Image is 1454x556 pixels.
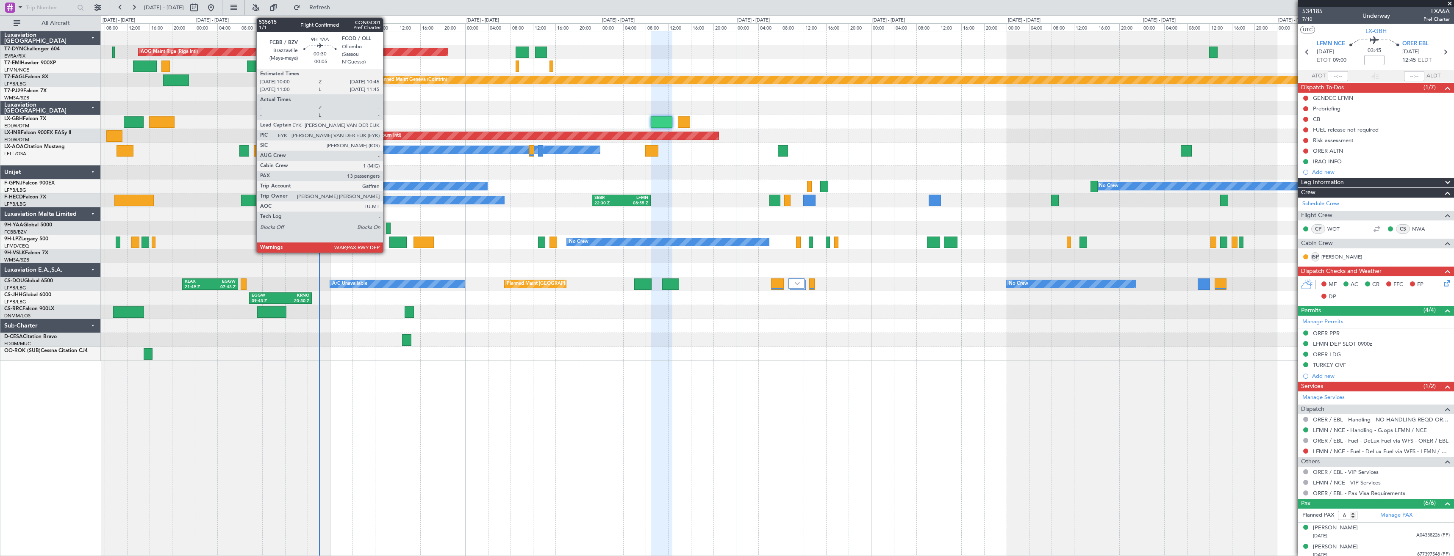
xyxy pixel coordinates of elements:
[4,195,23,200] span: F-HECD
[465,23,488,31] div: 00:00
[1313,137,1354,144] div: Risk assessment
[196,17,229,24] div: [DATE] - [DATE]
[420,23,443,31] div: 16:00
[1313,437,1448,444] a: ORER / EBL - Fuel - DeLux Fuel via WFS - ORER / EBL
[1302,318,1343,326] a: Manage Permits
[939,23,961,31] div: 12:00
[150,23,172,31] div: 16:00
[1365,27,1387,36] span: LX-GBH
[916,23,939,31] div: 08:00
[1008,17,1041,24] div: [DATE] - [DATE]
[1328,71,1348,81] input: --:--
[621,201,648,206] div: 08:55 Z
[1313,116,1320,123] div: CB
[352,23,375,31] div: 04:00
[488,23,511,31] div: 04:00
[331,17,364,24] div: [DATE] - [DATE]
[1423,16,1450,23] span: Pref Charter
[1097,23,1119,31] div: 16:00
[4,74,48,80] a: T7-EAGLFalcon 8X
[141,46,198,58] div: AOG Maint Riga (Riga Intl)
[1301,306,1321,316] span: Permits
[602,17,635,24] div: [DATE] - [DATE]
[1009,278,1028,290] div: No Crew
[466,17,499,24] div: [DATE] - [DATE]
[1300,26,1315,33] button: UTC
[4,348,41,353] span: OO-ROK (SUB)
[398,23,420,31] div: 12:00
[984,23,1007,31] div: 20:00
[1311,252,1319,261] div: ISP
[4,306,54,311] a: CS-RRCFalcon 900LX
[172,23,194,31] div: 20:00
[1412,225,1431,233] a: NWA
[1187,23,1210,31] div: 08:00
[1321,253,1362,261] a: [PERSON_NAME]
[1099,180,1118,193] div: No Crew
[1313,448,1450,455] a: LFMN / NCE - Fuel - DeLux Fuel via WFS - LFMN / NCE
[276,129,401,142] div: Unplanned Maint [GEOGRAPHIC_DATA] (Al Maktoum Intl)
[1301,499,1310,509] span: Pax
[1142,23,1164,31] div: 00:00
[1418,56,1432,65] span: ELDT
[1301,83,1344,93] span: Dispatch To-Dos
[4,47,23,52] span: T7-DYN
[623,23,646,31] div: 04:00
[240,23,262,31] div: 08:00
[1402,56,1416,65] span: 12:45
[4,47,60,52] a: T7-DYNChallenger 604
[4,243,29,249] a: LFMD/CEQ
[1278,17,1311,24] div: [DATE] - [DATE]
[601,23,623,31] div: 00:00
[144,4,184,11] span: [DATE] - [DATE]
[4,223,52,228] a: 9H-YAAGlobal 5000
[4,61,21,66] span: T7-EMI
[4,237,21,242] span: 9H-LPZ
[4,53,25,59] a: EVRA/RIX
[4,278,24,284] span: CS-DOU
[1423,306,1436,314] span: (4/4)
[217,23,240,31] div: 04:00
[262,23,285,31] div: 12:00
[4,201,26,207] a: LFPB/LBG
[849,23,871,31] div: 20:00
[4,285,26,291] a: LFPB/LBG
[1402,40,1429,48] span: ORER EBL
[871,23,893,31] div: 00:00
[1301,178,1344,187] span: Leg Information
[555,23,578,31] div: 16:00
[280,298,309,304] div: 20:50 Z
[302,5,338,11] span: Refresh
[961,23,984,31] div: 16:00
[4,81,26,87] a: LFPB/LBG
[195,23,217,31] div: 00:00
[781,23,803,31] div: 08:00
[1423,498,1436,507] span: (6/6)
[578,23,600,31] div: 20:00
[210,284,236,290] div: 07:43 Z
[4,95,29,101] a: WMSA/SZB
[4,116,23,121] span: LX-GBH
[1423,7,1450,16] span: LXA6A
[9,17,92,30] button: All Aircraft
[1074,23,1096,31] div: 12:00
[332,143,372,156] div: No Crew Sabadell
[1416,532,1450,539] span: A04338226 (PP)
[377,74,447,86] div: Planned Maint Geneva (Cointrin)
[1312,372,1450,380] div: Add new
[1301,267,1382,276] span: Dispatch Checks and Weather
[1329,281,1337,289] span: MF
[1301,382,1323,391] span: Services
[1393,281,1403,289] span: FFC
[1313,340,1372,347] div: LFMN DEP SLOT 0900z
[4,195,46,200] a: F-HECDFalcon 7X
[736,23,758,31] div: 00:00
[4,181,22,186] span: F-GPNJ
[872,17,905,24] div: [DATE] - [DATE]
[4,348,88,353] a: OO-ROK (SUB)Cessna Citation CJ4
[4,292,22,297] span: CS-JHH
[304,194,323,206] div: No Crew
[1313,94,1353,102] div: GENDEC LFMN
[1402,48,1420,56] span: [DATE]
[1317,56,1331,65] span: ETOT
